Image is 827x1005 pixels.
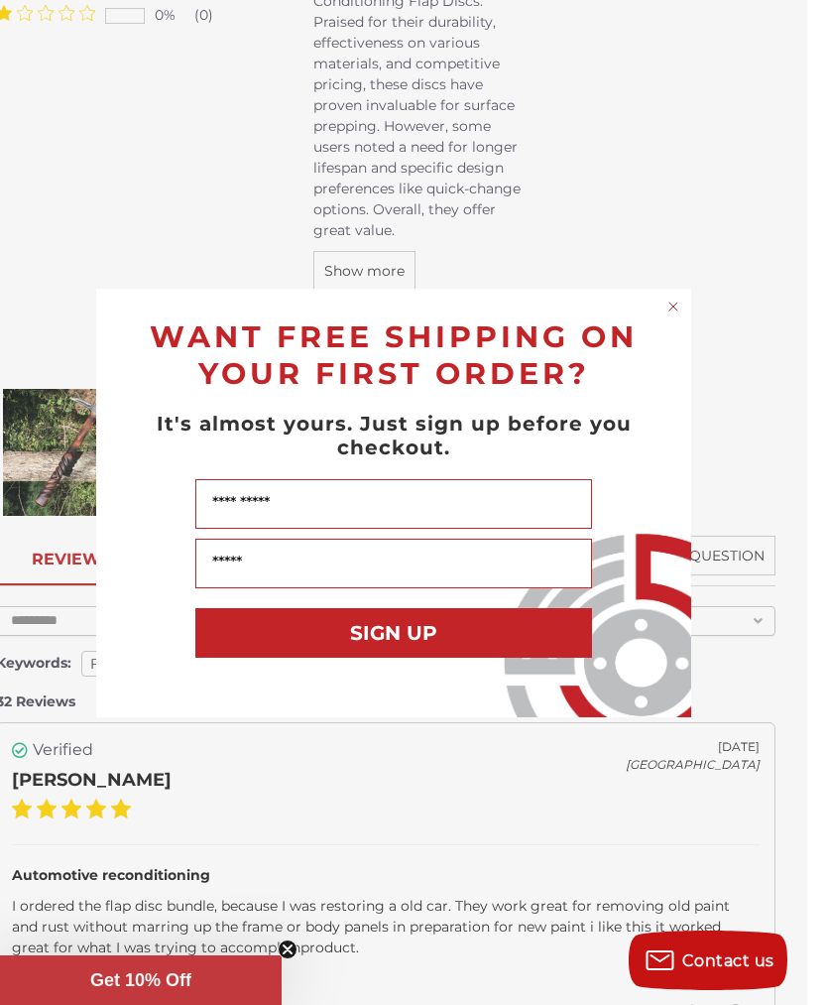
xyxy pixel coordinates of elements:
span: Contact us [702,951,794,970]
button: Close dialog [683,297,703,316]
button: Contact us [649,931,807,990]
button: SIGN UP [215,608,612,658]
span: It's almost yours. Just sign up before you checkout. [177,412,651,459]
span: WANT FREE SHIPPING ON YOUR FIRST ORDER? [170,318,657,392]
